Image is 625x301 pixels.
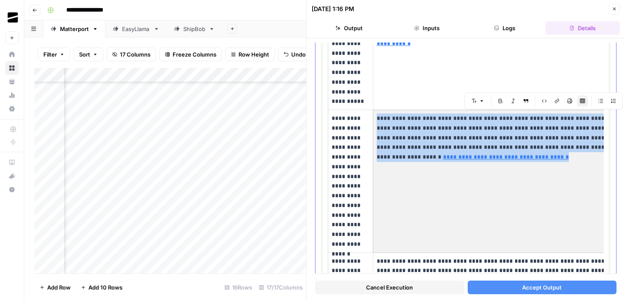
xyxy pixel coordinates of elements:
[5,183,19,196] button: Help + Support
[221,281,256,294] div: 16 Rows
[159,48,222,61] button: Freeze Columns
[74,48,103,61] button: Sort
[5,88,19,102] a: Usage
[5,7,19,28] button: Workspace: OGM
[522,283,562,292] span: Accept Output
[43,20,105,37] a: Matterport
[76,281,128,294] button: Add 10 Rows
[122,25,150,33] div: EasyLlama
[167,20,222,37] a: ShipBob
[312,21,386,35] button: Output
[5,61,19,75] a: Browse
[5,102,19,116] a: Settings
[107,48,156,61] button: 17 Columns
[278,48,311,61] button: Undo
[105,20,167,37] a: EasyLlama
[468,281,617,294] button: Accept Output
[239,50,269,59] span: Row Height
[183,25,205,33] div: ShipBob
[5,169,19,183] button: What's new?
[79,50,90,59] span: Sort
[60,25,89,33] div: Matterport
[88,283,122,292] span: Add 10 Rows
[312,5,354,13] div: [DATE] 1:16 PM
[47,283,71,292] span: Add Row
[366,283,413,292] span: Cancel Execution
[5,48,19,61] a: Home
[173,50,216,59] span: Freeze Columns
[315,281,464,294] button: Cancel Execution
[38,48,70,61] button: Filter
[256,281,306,294] div: 17/17 Columns
[389,21,464,35] button: Inputs
[225,48,275,61] button: Row Height
[43,50,57,59] span: Filter
[5,10,20,25] img: OGM Logo
[34,281,76,294] button: Add Row
[5,156,19,169] a: AirOps Academy
[5,75,19,88] a: Your Data
[468,21,542,35] button: Logs
[545,21,620,35] button: Details
[6,170,18,182] div: What's new?
[120,50,151,59] span: 17 Columns
[291,50,306,59] span: Undo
